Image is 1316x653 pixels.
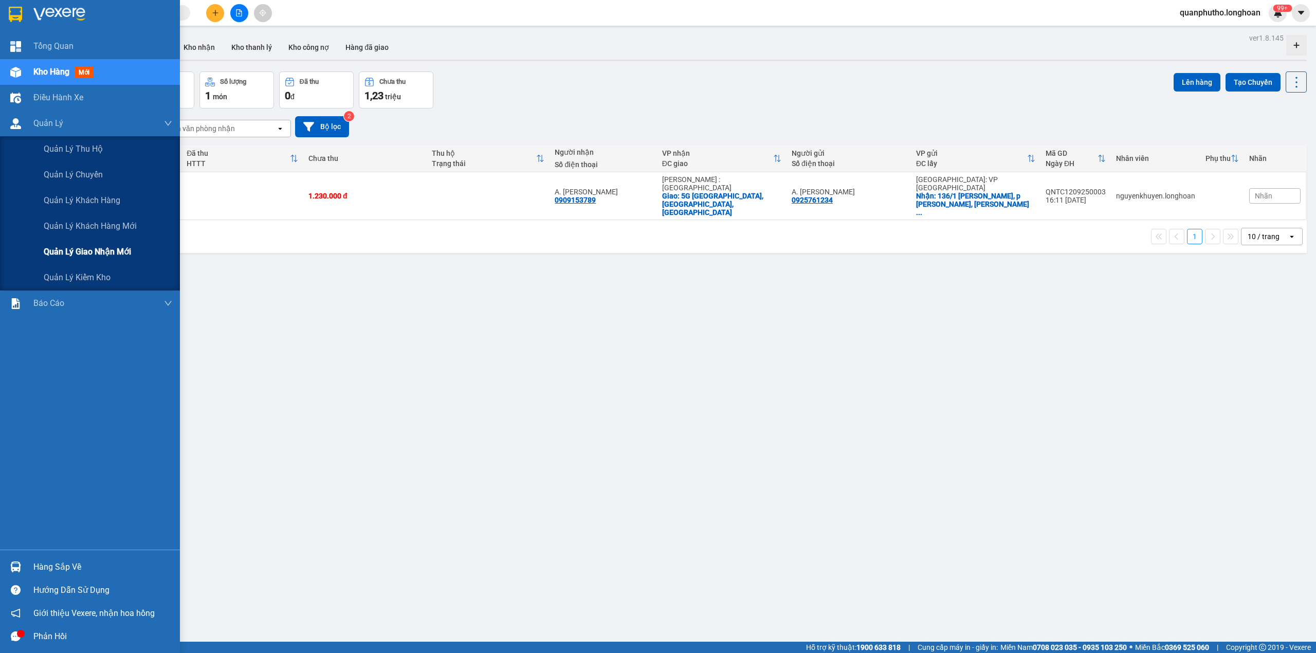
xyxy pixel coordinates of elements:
div: Đã thu [187,149,290,157]
div: [PERSON_NAME] : [GEOGRAPHIC_DATA] [662,175,781,192]
img: warehouse-icon [10,561,21,572]
button: Đã thu0đ [279,71,354,108]
button: aim [254,4,272,22]
button: Kho thanh lý [223,35,280,60]
span: Cung cấp máy in - giấy in: [918,642,998,653]
div: ĐC lấy [916,159,1027,168]
div: Phụ thu [1205,154,1231,162]
button: caret-down [1292,4,1310,22]
th: Toggle SortBy [1040,145,1111,172]
button: Số lượng1món [199,71,274,108]
span: Miền Bắc [1135,642,1209,653]
span: Quản lý khách hàng mới [44,220,137,232]
div: 0909153789 [555,196,596,204]
strong: 1900 633 818 [856,643,901,651]
div: Tạo kho hàng mới [1286,35,1307,56]
div: Thu hộ [432,149,537,157]
span: message [11,631,21,641]
button: file-add [230,4,248,22]
svg: open [1288,232,1296,241]
sup: 2 [344,111,354,121]
div: Số lượng [220,78,246,85]
div: ver 1.8.145 [1249,32,1284,44]
img: icon-new-feature [1273,8,1283,17]
div: ĐC giao [662,159,773,168]
span: 0 [285,89,290,102]
span: plus [212,9,219,16]
div: QNTC1209250003 [1046,188,1106,196]
span: đ [290,93,295,101]
span: 1,23 [364,89,383,102]
span: Hỗ trợ kỹ thuật: [806,642,901,653]
span: notification [11,608,21,618]
img: warehouse-icon [10,67,21,78]
div: Người nhận [555,148,651,156]
button: Chưa thu1,23 triệu [359,71,433,108]
th: Toggle SortBy [657,145,787,172]
img: logo-vxr [9,7,22,22]
div: Số điện thoại [555,160,651,169]
span: Quản Lý [33,117,63,130]
div: Nhãn [1249,154,1301,162]
span: ⚪️ [1129,645,1132,649]
button: Kho công nợ [280,35,337,60]
svg: open [276,124,284,133]
div: 1.230.000 đ [308,192,422,200]
div: Giao: 5G đường N10 Bình Hòa, Thuận An, Bình Dương [662,192,781,216]
div: Nhận: 136/1 Nguyễn Văn Linh, p Trương Quang Trọng, t Quảng Ngãi (TT Sơn Tịnh cũ) [916,192,1035,216]
div: VP gửi [916,149,1027,157]
span: caret-down [1296,8,1306,17]
strong: 0708 023 035 - 0935 103 250 [1033,643,1127,651]
div: Chọn văn phòng nhận [164,123,235,134]
div: Trạng thái [432,159,537,168]
span: Quản lý thu hộ [44,142,103,155]
span: ... [916,208,922,216]
div: A. Huy Quang [792,188,906,196]
button: Bộ lọc [295,116,349,137]
span: down [164,119,172,128]
button: Kho nhận [175,35,223,60]
span: Quản lý kiểm kho [44,271,111,284]
strong: 0369 525 060 [1165,643,1209,651]
div: Số điện thoại [792,159,906,168]
th: Toggle SortBy [181,145,303,172]
div: Ngày ĐH [1046,159,1098,168]
span: copyright [1259,644,1266,651]
img: warehouse-icon [10,118,21,129]
span: mới [75,67,94,78]
div: [GEOGRAPHIC_DATA]: VP [GEOGRAPHIC_DATA] [916,175,1035,192]
img: solution-icon [10,298,21,309]
span: Điều hành xe [33,91,83,104]
div: Chưa thu [379,78,406,85]
span: món [213,93,227,101]
th: Toggle SortBy [1200,145,1244,172]
span: file-add [235,9,243,16]
img: warehouse-icon [10,93,21,103]
button: 1 [1187,229,1202,244]
span: aim [259,9,266,16]
div: Nhân viên [1116,154,1195,162]
button: plus [206,4,224,22]
div: Hướng dẫn sử dụng [33,583,172,598]
span: Giới thiệu Vexere, nhận hoa hồng [33,607,155,620]
div: nguyenkhuyen.longhoan [1116,192,1195,200]
div: Phản hồi [33,629,172,644]
div: VP nhận [662,149,773,157]
span: Quản lý khách hàng [44,194,120,207]
div: 16:11 [DATE] [1046,196,1106,204]
span: Quản lý chuyến [44,168,103,181]
span: quanphutho.longhoan [1172,6,1269,19]
th: Toggle SortBy [427,145,550,172]
img: dashboard-icon [10,41,21,52]
div: HTTT [187,159,290,168]
button: Tạo Chuyến [1226,73,1281,92]
span: down [164,299,172,307]
span: | [908,642,910,653]
div: 0925761234 [792,196,833,204]
span: triệu [385,93,401,101]
span: Báo cáo [33,297,64,310]
span: Miền Nam [1000,642,1127,653]
span: 1 [205,89,211,102]
span: Kho hàng [33,67,69,77]
div: 10 / trang [1248,231,1280,242]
